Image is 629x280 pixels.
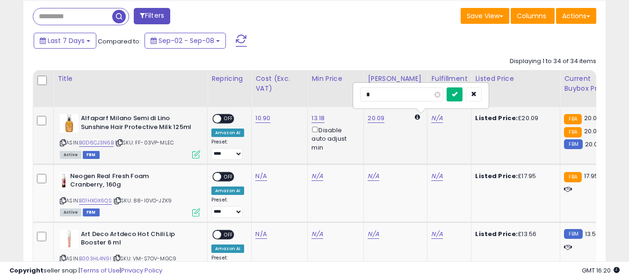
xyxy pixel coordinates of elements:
small: FBM [564,139,582,149]
div: Repricing [211,74,247,84]
div: Min Price [311,74,360,84]
span: 17.95 [584,172,599,180]
button: Columns [511,8,555,24]
div: Displaying 1 to 34 of 34 items [510,57,596,66]
a: 10.90 [255,114,270,123]
span: Columns [517,11,546,21]
b: Alfaparf Milano Semi di Lino Sunshine Hair Protective Milk 125ml [81,114,195,134]
div: £17.95 [475,172,553,180]
button: Last 7 Days [34,33,96,49]
strong: Copyright [9,266,43,275]
small: FBM [564,229,582,239]
span: FBM [83,208,100,216]
a: N/A [255,172,267,181]
span: | SKU: FF-03VP-MLEC [115,139,174,146]
span: All listings currently available for purchase on Amazon [60,151,81,159]
i: Calculated using Dynamic Max Price. [415,114,420,120]
div: ASIN: [60,230,200,273]
div: Cost (Exc. VAT) [255,74,304,93]
span: All listings currently available for purchase on Amazon [60,208,81,216]
a: B0D6CJ3N6B [79,139,114,147]
div: ASIN: [60,172,200,215]
button: Sep-02 - Sep-08 [145,33,226,49]
a: N/A [431,172,442,181]
div: £13.56 [475,230,553,238]
div: ASIN: [60,114,200,158]
div: seller snap | | [9,266,162,275]
div: Preset: [211,139,244,160]
div: £20.09 [475,114,553,122]
a: Terms of Use [80,266,120,275]
button: Actions [556,8,596,24]
a: N/A [368,172,379,181]
div: Preset: [211,197,244,218]
img: 31nw3wW6CPL._SL40_.jpg [60,114,79,133]
b: Neogen Real Fresh Foam Cranberry, 160g [70,172,184,192]
div: Current Buybox Price [564,74,612,93]
div: [PERSON_NAME] [368,74,423,84]
a: N/A [311,172,323,181]
a: N/A [431,230,442,239]
span: OFF [221,115,236,123]
button: Filters [134,8,170,24]
span: Compared to: [98,37,141,46]
a: N/A [431,114,442,123]
a: N/A [255,230,267,239]
button: Save View [461,8,509,24]
span: OFF [221,172,236,180]
span: Last 7 Days [48,36,85,45]
div: Title [58,74,203,84]
img: 31zVGbnJ6cL._SL40_.jpg [60,230,79,249]
span: 2025-09-16 16:20 GMT [582,266,620,275]
small: FBA [564,127,581,137]
a: Privacy Policy [121,266,162,275]
span: Sep-02 - Sep-08 [159,36,214,45]
a: N/A [368,230,379,239]
span: 20.09 [585,140,602,149]
b: Listed Price: [475,230,518,238]
a: N/A [311,230,323,239]
div: Amazon AI [211,129,244,137]
span: OFF [221,230,236,238]
a: 20.09 [368,114,384,123]
b: Listed Price: [475,114,518,122]
b: Listed Price: [475,172,518,180]
b: Art Deco Artdeco Hot Chili Lip Booster 6 ml [81,230,195,250]
span: 13.56 [585,230,600,238]
div: Amazon AI [211,244,244,253]
a: B01HXGX6QS [79,197,112,205]
small: FBA [564,114,581,124]
span: | SKU: 88-I0VO-JZK9 [113,197,172,204]
span: 20.09 [584,114,601,122]
small: FBA [564,172,581,182]
div: Fulfillment Cost [431,74,467,93]
div: Listed Price [475,74,556,84]
a: 13.18 [311,114,325,123]
div: Disable auto adjust min [311,125,356,152]
span: FBM [83,151,100,159]
img: 31SXKelZ3WL._SL40_.jpg [60,172,68,191]
div: Amazon AI [211,187,244,195]
span: 20.09 [584,127,601,136]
